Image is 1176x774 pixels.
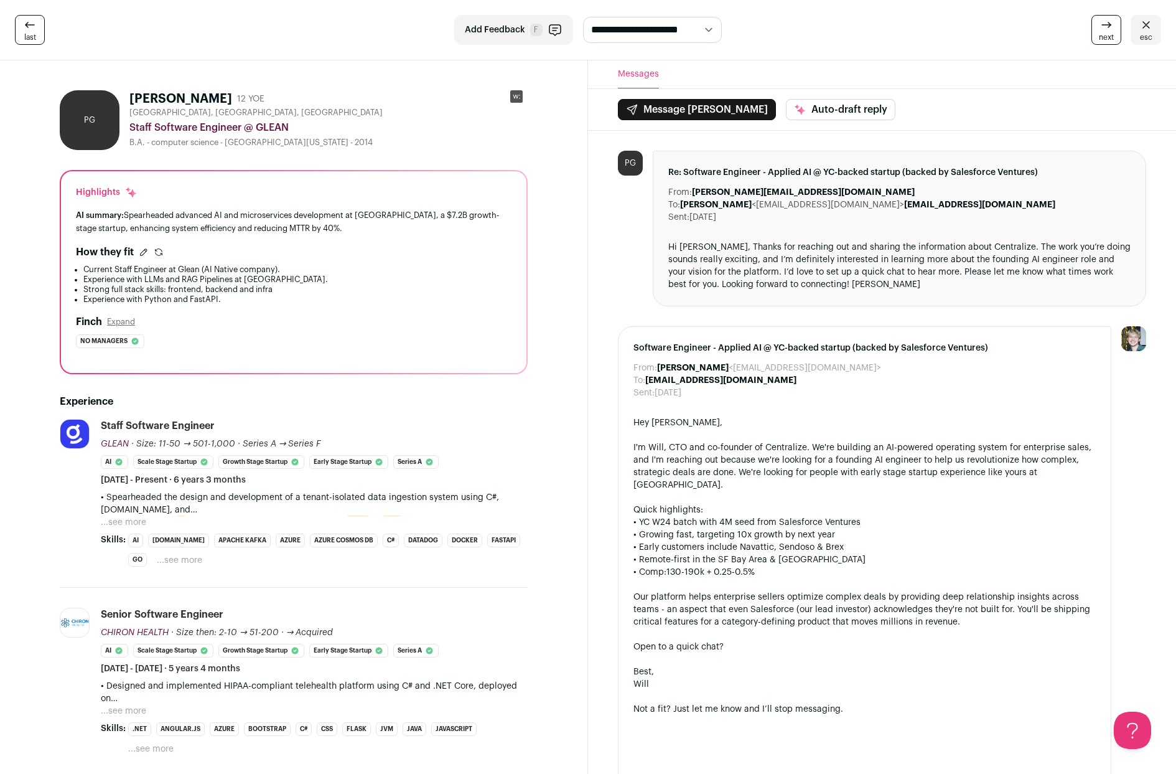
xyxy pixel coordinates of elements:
span: [DATE] - [DATE] · 5 years 4 months [101,663,240,675]
div: • Growing fast, targeting 10x growth by next year [633,529,1096,541]
dt: Sent: [633,387,655,399]
div: Will [633,678,1096,691]
li: [DOMAIN_NAME] [148,534,209,547]
div: Staff Software Engineer [101,419,215,433]
dt: To: [633,374,645,387]
li: JVM [376,722,398,736]
div: 12 YOE [237,93,264,105]
div: Quick highlights: [633,504,1096,516]
span: · [281,626,284,639]
li: Flask [342,722,371,736]
li: AI [128,534,143,547]
mark: AI [177,516,185,529]
span: AI summary: [76,211,124,219]
li: Early Stage Startup [309,644,388,658]
li: Go [128,553,147,567]
span: esc [1140,32,1152,42]
div: 130-190k + 0.25-0.5% [633,566,1096,578]
p: • Designed and implemented HIPAA-compliant telehealth platform using C# and .NET Core, deployed o... [101,680,528,705]
button: ...see more [101,516,146,529]
mark: RAG [383,516,401,529]
button: Expand [107,317,135,327]
li: Angular.js [156,722,205,736]
li: AI [101,455,128,469]
li: Current Staff Engineer at Glean (AI Native company). [83,265,511,275]
span: Skills: [101,722,126,735]
span: • Comp: [633,568,666,577]
button: ...see more [128,743,174,755]
span: Software Engineer - Applied AI @ YC-backed startup (backed by Salesforce Ventures) [633,342,1096,354]
li: Docker [447,534,482,547]
span: Skills: [101,534,126,546]
li: Experience with Python and FastAPI. [83,295,511,304]
div: PG [60,90,119,150]
div: Spearheaded advanced AI and microservices development at [GEOGRAPHIC_DATA], a $7.2B growth-stage ... [76,209,511,235]
iframe: Help Scout Beacon - Open [1114,712,1151,749]
mark: LLMs [347,516,368,529]
button: ...see more [157,554,202,567]
li: C# [383,534,399,547]
dt: To: [668,199,680,211]
div: Hi [PERSON_NAME], Thanks for reaching out and sharing the information about Centralize. The work ... [668,241,1131,291]
span: Add Feedback [465,24,525,36]
li: Experience with LLMs and RAG Pipelines at [GEOGRAPHIC_DATA]. [83,275,511,285]
dd: [DATE] [689,211,716,224]
span: CHIRON HEALTH [101,628,169,637]
img: 4e49ff57e44fa1f03b1a05399b6553af44a8b62d2bec815588a201071916b672.jpg [60,618,89,628]
span: No managers [80,335,128,347]
li: Azure [210,722,239,736]
h2: Finch [76,314,102,329]
div: PG [618,151,643,176]
div: Best, [633,666,1096,678]
li: Growth Stage Startup [218,455,304,469]
b: [PERSON_NAME][EMAIL_ADDRESS][DOMAIN_NAME] [692,188,915,197]
li: CSS [317,722,337,736]
li: Azure [276,534,305,547]
dd: <[EMAIL_ADDRESS][DOMAIN_NAME]> [657,362,881,374]
span: · [238,438,240,450]
div: Senior Software Engineer [101,608,223,621]
b: [EMAIL_ADDRESS][DOMAIN_NAME] [645,376,796,385]
span: · Size then: 2-10 → 51-200 [171,628,279,637]
button: Message [PERSON_NAME] [618,99,776,120]
span: last [24,32,36,42]
button: Auto-draft reply [786,99,895,120]
dt: Sent: [668,211,689,224]
button: Messages [618,60,659,88]
li: Bootstrap [244,722,291,736]
button: Add Feedback F [454,15,573,45]
div: • YC W24 batch with 4M seed from Salesforce Ventures [633,516,1096,529]
h2: Experience [60,394,528,409]
h1: [PERSON_NAME] [129,90,232,108]
li: Series A [393,644,439,658]
b: [PERSON_NAME] [657,364,729,372]
div: B.A. - computer science - [GEOGRAPHIC_DATA][US_STATE] - 2014 [129,138,528,148]
li: Series A [393,455,439,469]
span: next [1099,32,1114,42]
dd: [DATE] [655,387,681,399]
dt: From: [633,362,657,374]
img: 6494470-medium_jpg [1121,326,1146,351]
li: Early Stage Startup [309,455,388,469]
li: Java [403,722,426,736]
div: Highlights [76,186,138,199]
dd: <[EMAIL_ADDRESS][DOMAIN_NAME]> [680,199,1055,211]
a: next [1091,15,1121,45]
li: Scale Stage Startup [133,455,213,469]
li: Growth Stage Startup [218,644,304,658]
b: [PERSON_NAME] [680,201,752,209]
li: Apache Kafka [214,534,271,547]
p: • Spearheaded the design and development of a tenant-isolated data ingestion system using C#, [DO... [101,491,528,516]
li: C# [296,722,312,736]
span: [GEOGRAPHIC_DATA], [GEOGRAPHIC_DATA], [GEOGRAPHIC_DATA] [129,108,383,118]
div: Not a fit? Just let me know and I’ll stop messaging. [633,703,1096,715]
span: GLEAN [101,440,129,448]
li: JavaScript [431,722,477,736]
div: Hey [PERSON_NAME], [633,417,1096,429]
a: last [15,15,45,45]
div: • Early customers include Navattic, Sendoso & Brex [633,541,1096,554]
span: → Acquired [286,628,334,637]
div: Open to a quick chat? [633,641,1096,653]
li: Datadog [404,534,442,547]
span: F [530,24,543,36]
